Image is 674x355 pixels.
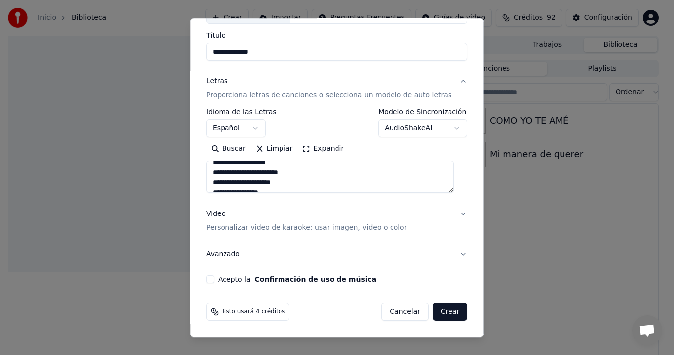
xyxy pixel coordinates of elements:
[206,77,227,87] div: Letras
[206,210,407,233] div: Video
[206,202,467,241] button: VideoPersonalizar video de karaoke: usar imagen, video o color
[251,142,297,157] button: Limpiar
[206,242,467,268] button: Avanzado
[206,109,277,116] label: Idioma de las Letras
[206,91,451,101] p: Proporciona letras de canciones o selecciona un modelo de auto letras
[223,308,285,316] span: Esto usará 4 créditos
[206,109,467,201] div: LetrasProporciona letras de canciones o selecciona un modelo de auto letras
[206,223,407,233] p: Personalizar video de karaoke: usar imagen, video o color
[433,303,467,321] button: Crear
[298,142,349,157] button: Expandir
[382,303,429,321] button: Cancelar
[206,32,467,39] label: Título
[206,142,251,157] button: Buscar
[218,276,376,283] label: Acepto la
[379,109,468,116] label: Modelo de Sincronización
[255,276,377,283] button: Acepto la
[206,69,467,109] button: LetrasProporciona letras de canciones o selecciona un modelo de auto letras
